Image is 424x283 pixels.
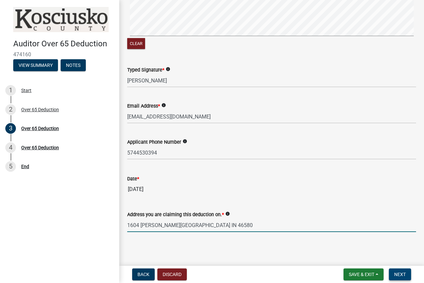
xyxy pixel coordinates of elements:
[13,39,114,49] h4: Auditor Over 65 Deduction
[127,140,181,145] label: Applicant Phone Number
[127,104,160,109] label: Email Address
[166,67,170,71] i: info
[21,164,29,169] div: End
[5,104,16,115] div: 2
[13,7,109,32] img: Kosciusko County, Indiana
[394,272,406,277] span: Next
[132,268,155,280] button: Back
[127,177,139,181] label: Date
[127,212,224,217] label: Address you are claiming this deduction on.
[5,123,16,134] div: 3
[13,63,58,68] wm-modal-confirm: Summary
[5,85,16,96] div: 1
[225,212,230,216] i: info
[61,63,86,68] wm-modal-confirm: Notes
[344,268,384,280] button: Save & Exit
[13,59,58,71] button: View Summary
[127,38,145,49] button: Clear
[21,145,59,150] div: Over 65 Deduction
[5,142,16,153] div: 4
[21,107,59,112] div: Over 65 Deduction
[157,268,187,280] button: Discard
[183,139,187,144] i: info
[137,272,149,277] span: Back
[349,272,374,277] span: Save & Exit
[21,126,59,131] div: Over 65 Deduction
[161,103,166,108] i: info
[61,59,86,71] button: Notes
[13,51,106,58] span: 474160
[127,68,164,72] label: Typed Signature
[389,268,411,280] button: Next
[5,161,16,172] div: 5
[21,88,31,93] div: Start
